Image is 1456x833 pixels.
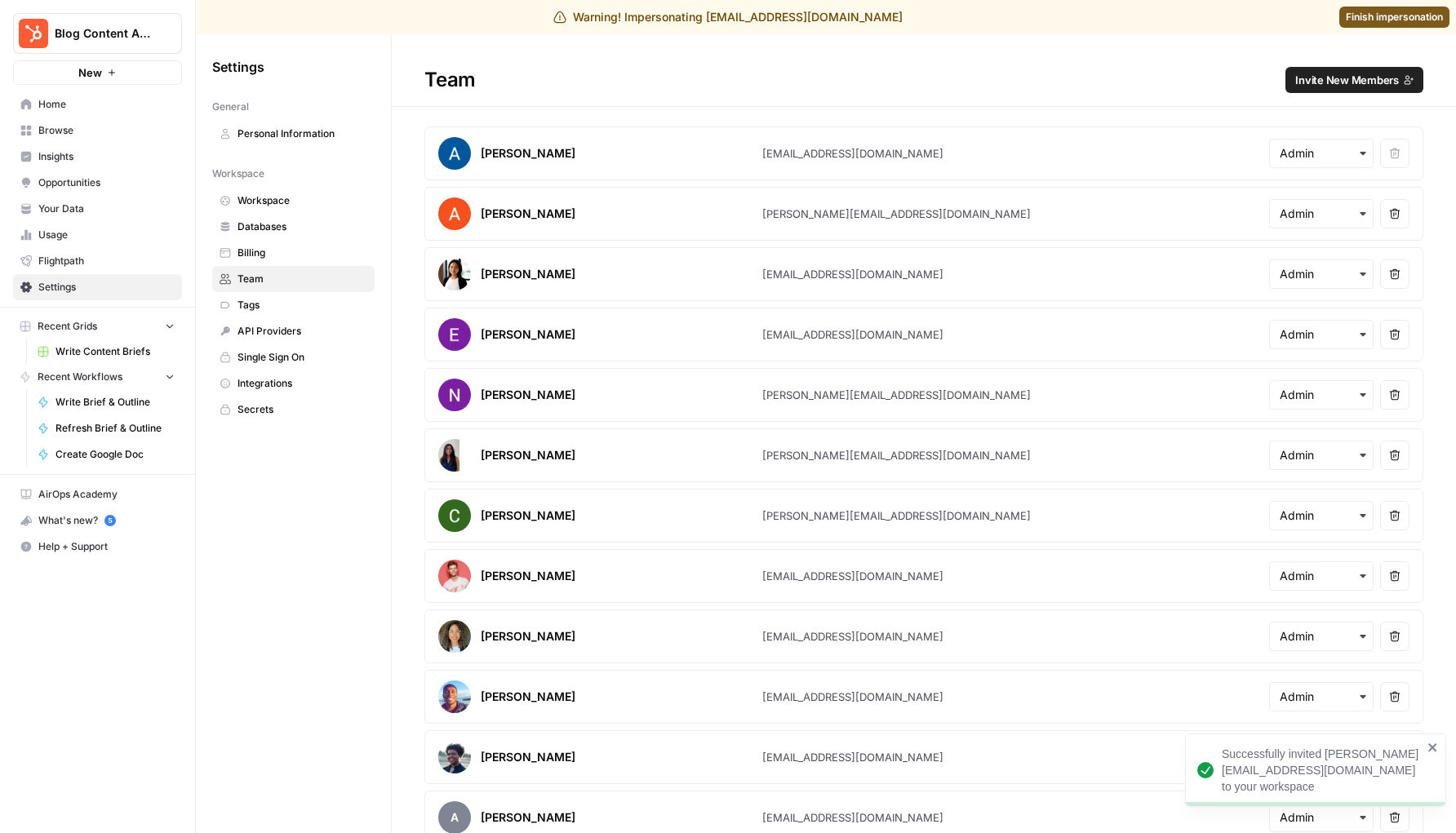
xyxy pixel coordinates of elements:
[481,628,575,645] div: [PERSON_NAME]
[481,326,575,343] div: [PERSON_NAME]
[237,324,367,339] span: API Providers
[481,689,575,705] div: [PERSON_NAME]
[1280,206,1363,222] input: Admin
[553,9,903,25] div: Warning! Impersonating [EMAIL_ADDRESS][DOMAIN_NAME]
[13,248,182,274] a: Flightpath
[481,447,575,463] div: [PERSON_NAME]
[13,91,182,117] a: Home
[1346,10,1443,24] span: Finish impersonation
[55,25,153,42] span: Blog Content Action Plan
[481,145,575,162] div: [PERSON_NAME]
[438,620,471,653] img: avatar
[481,809,575,826] div: [PERSON_NAME]
[38,539,175,554] span: Help + Support
[762,206,1031,222] div: [PERSON_NAME][EMAIL_ADDRESS][DOMAIN_NAME]
[481,266,575,282] div: [PERSON_NAME]
[237,402,367,417] span: Secrets
[438,680,471,713] img: avatar
[38,254,175,268] span: Flightpath
[212,397,375,423] a: Secrets
[1339,7,1449,28] a: Finish impersonation
[38,175,175,190] span: Opportunities
[13,314,182,339] button: Recent Grids
[438,379,471,411] img: avatar
[38,370,122,384] span: Recent Workflows
[237,350,367,365] span: Single Sign On
[1222,746,1423,795] div: Successfully invited [PERSON_NAME][EMAIL_ADDRESS][DOMAIN_NAME] to your workspace
[481,206,575,222] div: [PERSON_NAME]
[13,170,182,196] a: Opportunities
[392,67,1456,93] div: Team
[30,389,182,415] a: Write Brief & Outline
[481,749,575,765] div: [PERSON_NAME]
[1280,326,1363,343] input: Admin
[212,292,375,318] a: Tags
[212,100,249,114] span: General
[237,193,367,208] span: Workspace
[13,534,182,560] button: Help + Support
[38,228,175,242] span: Usage
[55,395,175,410] span: Write Brief & Outline
[762,326,943,343] div: [EMAIL_ADDRESS][DOMAIN_NAME]
[212,240,375,266] a: Billing
[212,344,375,370] a: Single Sign On
[1280,628,1363,645] input: Admin
[55,447,175,462] span: Create Google Doc
[212,121,375,147] a: Personal Information
[108,516,112,525] text: 5
[237,272,367,286] span: Team
[13,365,182,389] button: Recent Workflows
[13,196,182,222] a: Your Data
[1280,689,1363,705] input: Admin
[762,507,1031,524] div: [PERSON_NAME][EMAIL_ADDRESS][DOMAIN_NAME]
[104,515,116,526] a: 5
[237,246,367,260] span: Billing
[438,741,471,773] img: avatar
[237,126,367,141] span: Personal Information
[1280,145,1363,162] input: Admin
[13,481,182,507] a: AirOps Academy
[13,274,182,300] a: Settings
[30,339,182,365] a: Write Content Briefs
[438,439,459,472] img: avatar
[13,144,182,170] a: Insights
[1280,266,1363,282] input: Admin
[762,749,943,765] div: [EMAIL_ADDRESS][DOMAIN_NAME]
[762,266,943,282] div: [EMAIL_ADDRESS][DOMAIN_NAME]
[38,202,175,216] span: Your Data
[438,318,471,351] img: avatar
[30,441,182,467] a: Create Google Doc
[1285,67,1423,93] button: Invite New Members
[1295,72,1399,88] span: Invite New Members
[212,214,375,240] a: Databases
[237,219,367,234] span: Databases
[438,258,471,290] img: avatar
[1280,809,1363,826] input: Admin
[1280,387,1363,403] input: Admin
[212,188,375,214] a: Workspace
[38,149,175,164] span: Insights
[438,560,471,592] img: avatar
[13,507,182,534] button: What's new? 5
[1280,507,1363,524] input: Admin
[762,628,943,645] div: [EMAIL_ADDRESS][DOMAIN_NAME]
[212,370,375,397] a: Integrations
[13,13,182,54] button: Workspace: Blog Content Action Plan
[38,319,97,334] span: Recent Grids
[1280,568,1363,584] input: Admin
[212,166,264,181] span: Workspace
[1280,447,1363,463] input: Admin
[481,568,575,584] div: [PERSON_NAME]
[237,376,367,391] span: Integrations
[78,64,102,81] span: New
[212,318,375,344] a: API Providers
[481,507,575,524] div: [PERSON_NAME]
[762,809,943,826] div: [EMAIL_ADDRESS][DOMAIN_NAME]
[19,19,48,48] img: Blog Content Action Plan Logo
[762,447,1031,463] div: [PERSON_NAME][EMAIL_ADDRESS][DOMAIN_NAME]
[438,197,471,230] img: avatar
[13,222,182,248] a: Usage
[55,344,175,359] span: Write Content Briefs
[55,421,175,436] span: Refresh Brief & Outline
[38,97,175,112] span: Home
